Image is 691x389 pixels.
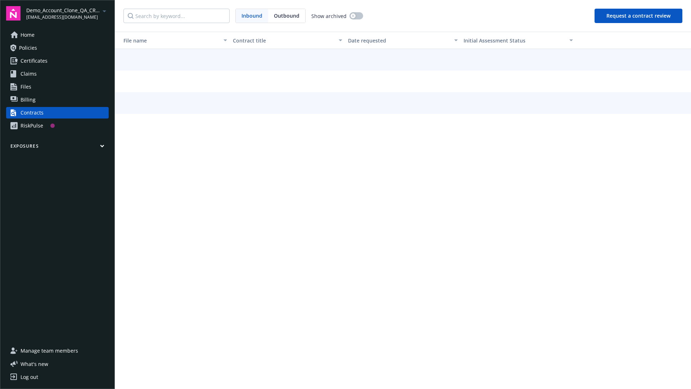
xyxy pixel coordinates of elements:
[21,360,48,368] span: What ' s new
[241,12,262,19] span: Inbound
[26,6,109,21] button: Demo_Account_Clone_QA_CR_Tests_Prospect[EMAIL_ADDRESS][DOMAIN_NAME]arrowDropDown
[233,37,334,44] div: Contract title
[21,55,48,67] span: Certificates
[123,9,230,23] input: Search by keyword...
[21,345,78,357] span: Manage team members
[21,107,44,119] div: Contracts
[21,120,43,131] div: RiskPulse
[118,37,219,44] div: File name
[6,94,109,106] a: Billing
[464,37,525,44] span: Initial Assessment Status
[6,120,109,131] a: RiskPulse
[118,37,219,44] div: Toggle SortBy
[6,42,109,54] a: Policies
[6,55,109,67] a: Certificates
[230,32,345,49] button: Contract title
[6,6,21,21] img: navigator-logo.svg
[21,371,38,383] div: Log out
[345,32,460,49] button: Date requested
[6,360,60,368] button: What's new
[348,37,450,44] div: Date requested
[236,9,268,23] span: Inbound
[100,6,109,15] a: arrowDropDown
[274,12,299,19] span: Outbound
[6,107,109,119] a: Contracts
[21,94,36,106] span: Billing
[26,14,100,21] span: [EMAIL_ADDRESS][DOMAIN_NAME]
[464,37,565,44] div: Toggle SortBy
[6,68,109,80] a: Claims
[595,9,682,23] button: Request a contract review
[21,68,37,80] span: Claims
[6,143,109,152] button: Exposures
[268,9,305,23] span: Outbound
[6,345,109,357] a: Manage team members
[21,81,31,93] span: Files
[311,12,347,20] span: Show archived
[19,42,37,54] span: Policies
[6,29,109,41] a: Home
[6,81,109,93] a: Files
[21,29,35,41] span: Home
[26,6,100,14] span: Demo_Account_Clone_QA_CR_Tests_Prospect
